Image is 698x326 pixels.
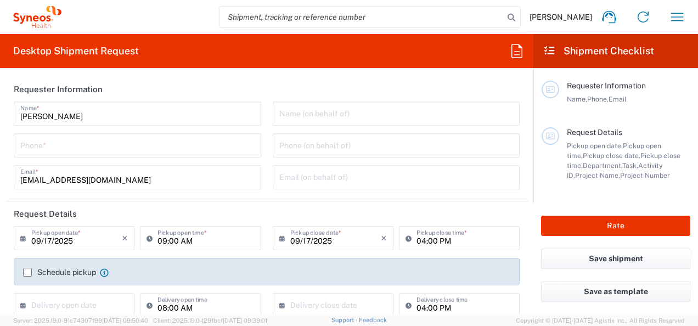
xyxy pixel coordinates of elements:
[583,151,640,160] span: Pickup close date,
[567,81,646,90] span: Requester Information
[516,316,685,325] span: Copyright © [DATE]-[DATE] Agistix Inc., All Rights Reserved
[541,282,690,302] button: Save as template
[541,249,690,269] button: Save shipment
[23,268,96,277] label: Schedule pickup
[567,128,622,137] span: Request Details
[122,229,128,247] i: ×
[223,317,267,324] span: [DATE] 09:39:01
[587,95,609,103] span: Phone,
[359,317,387,323] a: Feedback
[530,12,592,22] span: [PERSON_NAME]
[609,95,627,103] span: Email
[620,171,670,179] span: Project Number
[153,317,267,324] span: Client: 2025.19.0-129fbcf
[567,95,587,103] span: Name,
[575,171,620,179] span: Project Name,
[219,7,504,27] input: Shipment, tracking or reference number
[567,142,623,150] span: Pickup open date,
[14,84,103,95] h2: Requester Information
[102,317,148,324] span: [DATE] 09:50:40
[543,44,654,58] h2: Shipment Checklist
[13,317,148,324] span: Server: 2025.19.0-91c74307f99
[541,216,690,236] button: Rate
[583,161,622,170] span: Department,
[13,44,139,58] h2: Desktop Shipment Request
[331,317,359,323] a: Support
[381,229,387,247] i: ×
[622,161,638,170] span: Task,
[14,209,77,220] h2: Request Details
